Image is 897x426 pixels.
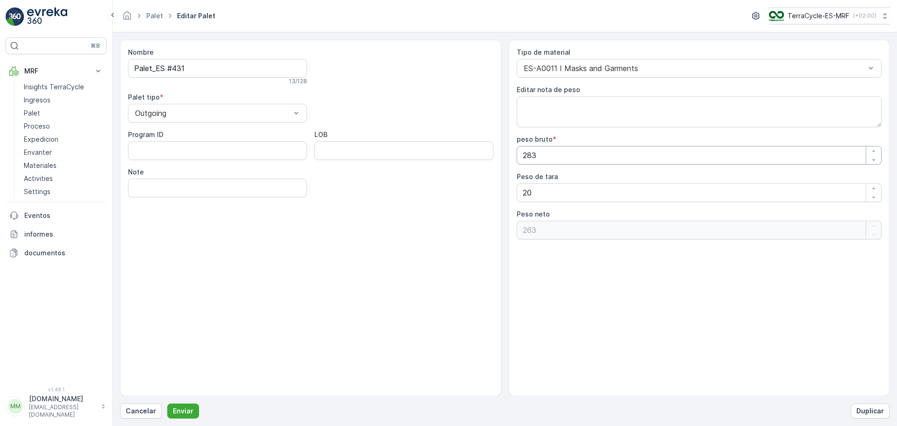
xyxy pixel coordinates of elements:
[20,107,107,120] a: Palet
[24,108,40,118] p: Palet
[126,406,156,416] p: Cancelar
[122,14,132,22] a: Página de inicio
[6,7,24,26] img: logo
[314,130,327,138] label: LOB
[769,7,890,24] button: TerraCycle-ES-MRF(+02:00)
[167,404,199,419] button: Enviar
[6,387,107,392] span: v 1.48.1
[6,206,107,225] a: Eventos
[29,394,96,404] p: [DOMAIN_NAME]
[517,210,550,218] label: Peso neto
[120,404,162,419] button: Cancelar
[24,211,103,220] p: Eventos
[27,7,67,26] img: logo_light-DOdMpM7g.png
[24,82,84,92] p: Insights TerraCycle
[20,94,107,107] a: Ingresos
[24,95,50,105] p: Ingresos
[20,80,107,94] a: Insights TerraCycle
[8,399,23,414] div: MM
[24,174,53,183] p: Activities
[29,404,96,419] p: [EMAIL_ADDRESS][DOMAIN_NAME]
[24,230,103,239] p: informes
[851,404,890,419] button: Duplicar
[128,168,144,176] label: Note
[24,135,58,144] p: Expedicion
[517,48,570,56] label: Tipo de material
[20,120,107,133] a: Proceso
[20,159,107,172] a: Materiales
[20,185,107,198] a: Settings
[517,135,553,143] label: peso bruto
[6,394,107,419] button: MM[DOMAIN_NAME][EMAIL_ADDRESS][DOMAIN_NAME]
[788,11,849,21] p: TerraCycle-ES-MRF
[6,225,107,244] a: informes
[6,244,107,262] a: documentos
[173,406,193,416] p: Enviar
[856,406,884,416] p: Duplicar
[175,11,217,21] span: Editar Palet
[128,48,154,56] label: Nombre
[24,161,57,170] p: Materiales
[289,78,307,85] p: 13 / 128
[128,93,160,101] label: Palet tipo
[20,133,107,146] a: Expedicion
[517,173,558,181] label: Peso de tara
[24,187,50,196] p: Settings
[24,122,50,131] p: Proceso
[20,172,107,185] a: Activities
[91,42,100,50] p: ⌘B
[769,11,784,21] img: TC_mwK4AaT.png
[146,12,163,20] a: Palet
[517,86,580,94] label: Editar nota de peso
[6,62,107,80] button: MRF
[24,66,88,76] p: MRF
[24,248,103,258] p: documentos
[24,148,52,157] p: Envanter
[128,130,164,138] label: Program ID
[20,146,107,159] a: Envanter
[853,12,876,20] p: ( +02:00 )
